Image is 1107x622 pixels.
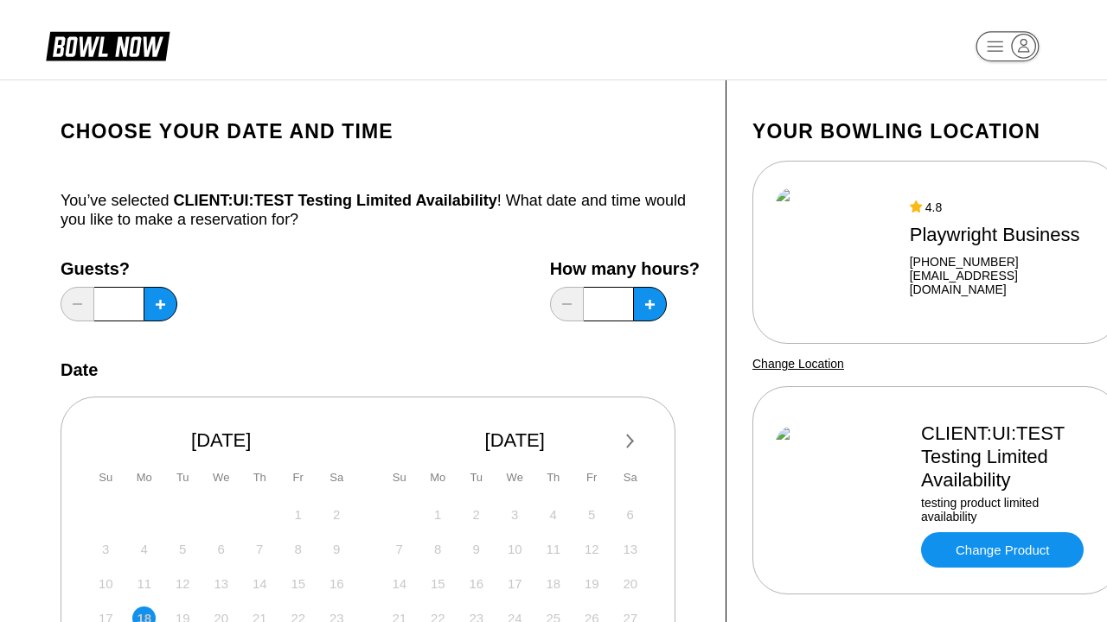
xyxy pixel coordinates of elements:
div: Not available Wednesday, September 17th, 2025 [503,572,527,595]
div: Su [387,466,411,489]
button: Next Month [617,428,644,455]
a: Change Location [752,357,844,371]
h1: Choose your Date and time [61,119,700,143]
div: [PHONE_NUMBER] [910,255,1097,269]
div: Not available Friday, August 1st, 2025 [286,503,310,526]
div: Mo [426,466,450,489]
div: Not available Saturday, September 6th, 2025 [618,503,642,526]
div: We [209,466,233,489]
div: Sa [325,466,349,489]
label: Guests? [61,259,177,278]
div: Th [248,466,272,489]
div: testing product limited availability [921,496,1097,524]
div: Not available Saturday, September 20th, 2025 [618,572,642,595]
div: Not available Wednesday, August 13th, 2025 [209,572,233,595]
div: [DATE] [87,428,355,452]
div: Fr [286,466,310,489]
div: Not available Tuesday, August 12th, 2025 [171,572,195,595]
div: Not available Monday, August 11th, 2025 [132,572,156,595]
label: How many hours? [550,259,700,278]
div: Not available Thursday, September 4th, 2025 [541,503,565,526]
img: Playwright Business [776,187,894,317]
div: Not available Sunday, August 10th, 2025 [94,572,118,595]
div: You’ve selected ! What date and time would you like to make a reservation for? [61,191,700,229]
img: CLIENT:UI:TEST Testing Limited Availability [776,426,905,555]
div: Not available Saturday, August 16th, 2025 [325,572,349,595]
a: Change Product [921,532,1084,568]
div: Fr [580,466,604,489]
a: [EMAIL_ADDRESS][DOMAIN_NAME] [910,269,1097,296]
div: Not available Wednesday, August 6th, 2025 [209,537,233,561]
div: Not available Monday, September 15th, 2025 [426,572,450,595]
div: Not available Friday, August 8th, 2025 [286,537,310,561]
div: Not available Sunday, August 3rd, 2025 [94,537,118,561]
div: Not available Friday, August 15th, 2025 [286,572,310,595]
div: Playwright Business [910,223,1097,246]
div: Not available Tuesday, September 9th, 2025 [464,537,488,561]
div: Not available Wednesday, September 10th, 2025 [503,537,527,561]
span: CLIENT:UI:TEST Testing Limited Availability [173,192,496,209]
div: Not available Saturday, August 9th, 2025 [325,537,349,561]
label: Date [61,360,98,379]
div: Not available Friday, September 19th, 2025 [580,572,604,595]
div: Not available Saturday, August 2nd, 2025 [325,503,349,526]
div: Not available Tuesday, September 16th, 2025 [464,572,488,595]
div: Not available Tuesday, August 5th, 2025 [171,537,195,561]
div: Not available Monday, September 8th, 2025 [426,537,450,561]
div: Not available Sunday, September 14th, 2025 [387,572,411,595]
div: Tu [464,466,488,489]
div: Not available Friday, September 12th, 2025 [580,537,604,561]
div: Not available Monday, August 4th, 2025 [132,537,156,561]
div: Not available Thursday, August 14th, 2025 [248,572,272,595]
div: Su [94,466,118,489]
div: Th [541,466,565,489]
div: We [503,466,527,489]
div: Not available Thursday, September 18th, 2025 [541,572,565,595]
div: Not available Sunday, September 7th, 2025 [387,537,411,561]
div: 4.8 [910,200,1097,214]
div: Not available Tuesday, September 2nd, 2025 [464,503,488,526]
div: Mo [132,466,156,489]
div: Not available Wednesday, September 3rd, 2025 [503,503,527,526]
div: Tu [171,466,195,489]
div: CLIENT:UI:TEST Testing Limited Availability [921,422,1097,492]
div: Not available Thursday, September 11th, 2025 [541,537,565,561]
div: [DATE] [381,428,649,452]
div: Sa [618,466,642,489]
div: Not available Thursday, August 7th, 2025 [248,537,272,561]
div: Not available Friday, September 5th, 2025 [580,503,604,526]
div: Not available Monday, September 1st, 2025 [426,503,450,526]
div: Not available Saturday, September 13th, 2025 [618,537,642,561]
